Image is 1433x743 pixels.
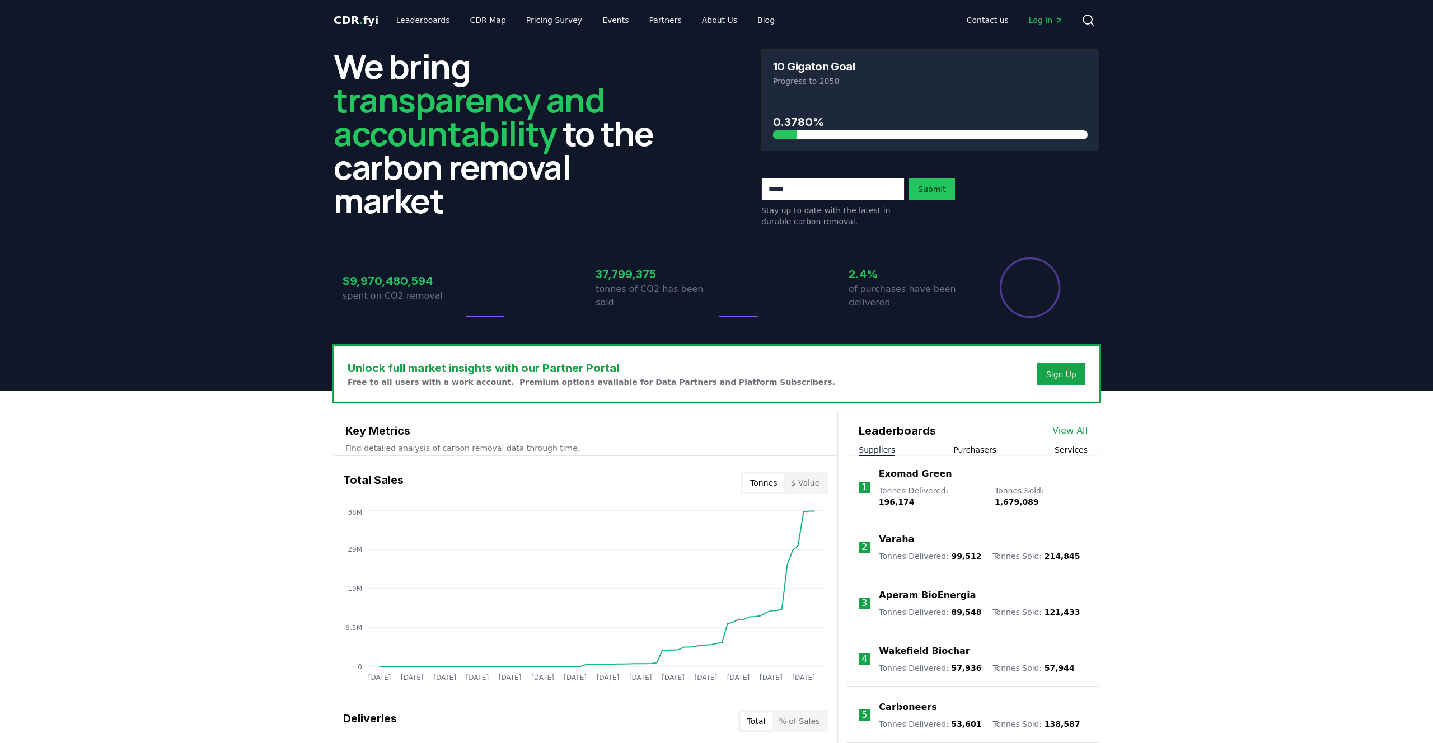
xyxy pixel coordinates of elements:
h3: Leaderboards [859,422,936,439]
h3: 10 Gigaton Goal [773,61,855,72]
a: Varaha [879,533,914,546]
button: % of Sales [772,712,826,730]
p: 1 [861,481,867,494]
tspan: [DATE] [401,674,424,681]
a: View All [1052,424,1088,438]
a: Aperam BioEnergia [879,589,976,602]
nav: Main [387,10,784,30]
h3: Deliveries [343,710,397,732]
p: Tonnes Sold : [995,485,1088,507]
p: 3 [861,596,867,610]
p: Tonnes Delivered : [879,606,981,618]
tspan: [DATE] [466,674,489,681]
tspan: [DATE] [727,674,750,681]
span: . [359,13,363,27]
button: Services [1055,444,1088,455]
p: Tonnes Sold : [992,662,1074,674]
h3: Unlock full market insights with our Partner Portal [348,360,835,377]
span: Log in [1029,15,1064,26]
tspan: [DATE] [792,674,815,681]
a: Events [593,10,638,30]
h3: 37,799,375 [596,266,716,283]
tspan: [DATE] [694,674,717,681]
h3: Key Metrics [345,422,826,439]
p: Tonnes Delivered : [879,662,981,674]
span: 99,512 [951,552,981,561]
nav: Main [958,10,1073,30]
p: of purchases have been delivered [849,283,970,309]
p: Tonnes Sold : [992,718,1080,730]
a: Carboneers [879,700,936,714]
h3: Total Sales [343,472,404,494]
button: Purchasers [953,444,996,455]
span: 214,845 [1045,552,1080,561]
a: Blog [748,10,784,30]
a: Wakefield Biochar [879,645,970,658]
span: 1,679,089 [995,497,1039,506]
a: Exomad Green [879,467,952,481]
p: Free to all users with a work account. Premium options available for Data Partners and Platform S... [348,377,835,388]
a: Log in [1020,10,1073,30]
tspan: 29M [348,546,362,553]
tspan: [DATE] [629,674,652,681]
span: 53,601 [951,720,981,728]
span: 138,587 [1045,720,1080,728]
span: 89,548 [951,608,981,617]
p: Tonnes Sold : [992,606,1080,618]
p: 2 [861,540,867,554]
tspan: [DATE] [564,674,587,681]
div: Percentage of sales delivered [999,256,1061,319]
button: Submit [909,178,955,200]
p: spent on CO2 removal [343,289,463,303]
p: Tonnes Delivered : [879,551,981,562]
tspan: [DATE] [531,674,554,681]
tspan: 19M [348,585,362,592]
h3: 0.3780% [773,114,1088,130]
tspan: [DATE] [433,674,456,681]
p: 5 [861,708,867,722]
span: 57,944 [1045,664,1075,673]
a: Pricing Survey [517,10,591,30]
a: Sign Up [1046,369,1076,380]
p: Tonnes Delivered : [879,485,984,507]
h2: We bring to the carbon removal market [334,49,672,217]
h3: $9,970,480,594 [343,272,463,289]
tspan: [DATE] [597,674,620,681]
span: transparency and accountability [334,77,604,156]
tspan: [DATE] [499,674,522,681]
span: 121,433 [1045,608,1080,617]
button: Suppliers [859,444,895,455]
p: Find detailed analysis of carbon removal data through time. [345,443,826,454]
a: CDR.fyi [334,12,378,28]
button: $ Value [784,474,827,492]
a: Leaderboards [387,10,459,30]
a: About Us [693,10,746,30]
button: Total [741,712,772,730]
tspan: 38M [348,509,362,516]
button: Tonnes [743,474,784,492]
span: CDR fyi [334,13,378,27]
p: Tonnes Delivered : [879,718,981,730]
a: Contact us [958,10,1018,30]
button: Sign Up [1037,363,1085,385]
p: Stay up to date with the latest in durable carbon removal. [761,205,905,227]
tspan: [DATE] [760,674,783,681]
span: 196,174 [879,497,915,506]
tspan: 0 [358,663,362,671]
a: CDR Map [461,10,515,30]
p: tonnes of CO2 has been sold [596,283,716,309]
tspan: [DATE] [662,674,685,681]
p: Progress to 2050 [773,76,1088,87]
p: Tonnes Sold : [992,551,1080,562]
tspan: [DATE] [368,674,391,681]
span: 57,936 [951,664,981,673]
p: 4 [861,652,867,666]
h3: 2.4% [849,266,970,283]
tspan: 9.5M [346,624,362,632]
